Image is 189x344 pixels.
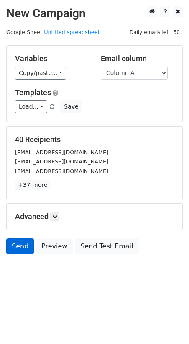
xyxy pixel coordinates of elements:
iframe: Chat Widget [147,304,189,344]
a: Send Test Email [75,238,138,254]
h5: 40 Recipients [15,135,174,144]
a: Copy/paste... [15,67,66,80]
h5: Email column [101,54,174,63]
a: Untitled spreadsheet [44,29,100,35]
small: [EMAIL_ADDRESS][DOMAIN_NAME] [15,158,108,165]
small: [EMAIL_ADDRESS][DOMAIN_NAME] [15,149,108,155]
button: Save [60,100,82,113]
h5: Variables [15,54,88,63]
a: Preview [36,238,73,254]
a: Templates [15,88,51,97]
a: Send [6,238,34,254]
h2: New Campaign [6,6,183,21]
a: Load... [15,100,47,113]
span: Daily emails left: 50 [127,28,183,37]
a: +37 more [15,180,50,190]
small: [EMAIL_ADDRESS][DOMAIN_NAME] [15,168,108,174]
small: Google Sheet: [6,29,100,35]
a: Daily emails left: 50 [127,29,183,35]
h5: Advanced [15,212,174,221]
